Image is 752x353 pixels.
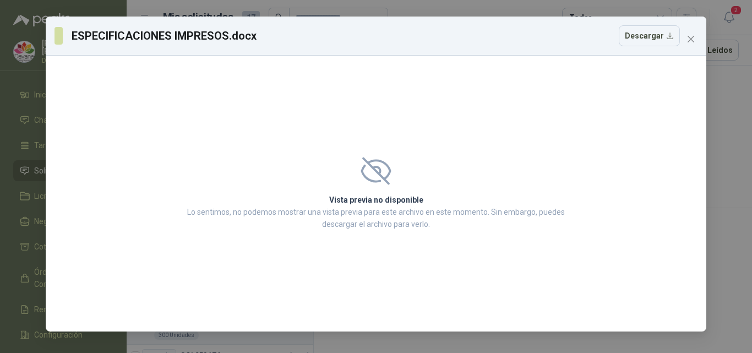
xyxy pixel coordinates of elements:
h3: ESPECIFICACIONES IMPRESOS.docx [72,28,257,44]
span: close [686,35,695,44]
button: Close [682,30,700,48]
button: Descargar [619,25,680,46]
h2: Vista previa no disponible [184,194,568,206]
p: Lo sentimos, no podemos mostrar una vista previa para este archivo en este momento. Sin embargo, ... [184,206,568,230]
